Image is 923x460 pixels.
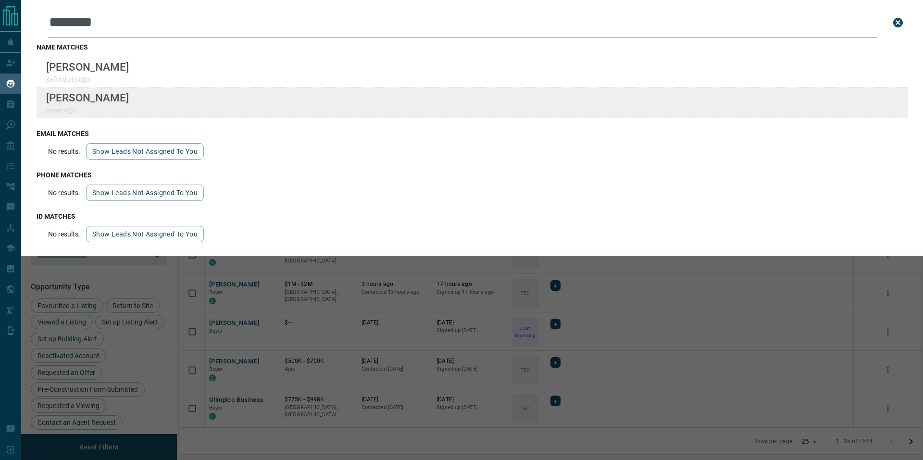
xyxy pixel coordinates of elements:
[48,189,80,197] p: No results.
[37,212,908,220] h3: id matches
[46,106,129,114] p: sosecx@x
[37,130,908,137] h3: email matches
[86,143,204,160] button: show leads not assigned to you
[37,43,908,51] h3: name matches
[46,75,129,83] p: safiindu1xx@x
[46,61,129,73] p: [PERSON_NAME]
[46,91,129,104] p: [PERSON_NAME]
[86,226,204,242] button: show leads not assigned to you
[86,185,204,201] button: show leads not assigned to you
[37,171,908,179] h3: phone matches
[48,148,80,155] p: No results.
[48,230,80,238] p: No results.
[888,13,908,32] button: close search bar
